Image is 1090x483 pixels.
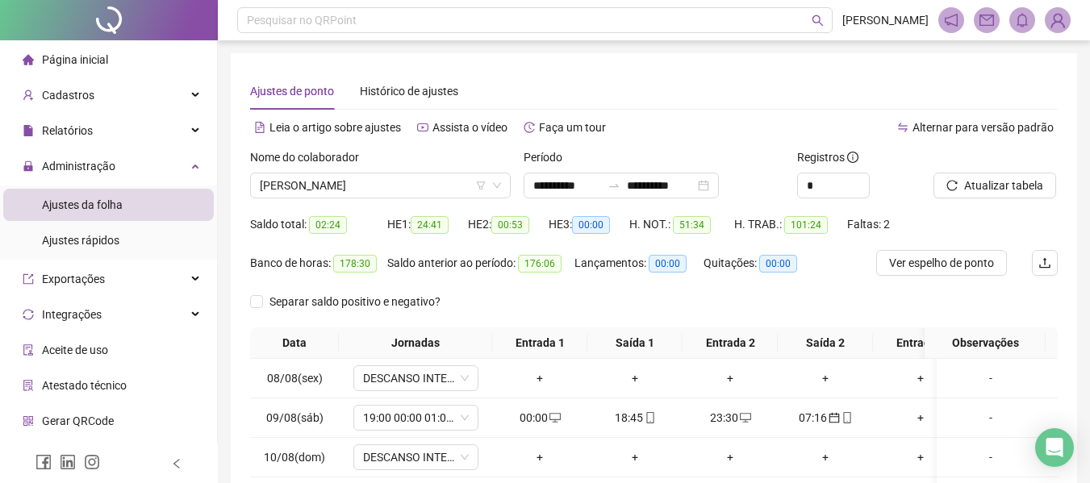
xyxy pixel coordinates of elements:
span: upload [1038,256,1051,269]
div: Histórico de ajustes [360,82,458,100]
div: H. NOT.: [629,215,734,234]
span: mobile [840,412,853,423]
span: mail [979,13,994,27]
span: Ajustes rápidos [42,234,119,247]
span: Faltas: 2 [847,218,890,231]
span: filter [476,181,486,190]
span: Relatórios [42,124,93,137]
span: linkedin [60,454,76,470]
span: 176:06 [518,255,562,273]
div: + [689,448,771,466]
img: 93083 [1046,8,1070,32]
div: Ajustes de ponto [250,82,334,100]
span: reload [946,180,958,191]
span: swap-right [608,179,620,192]
span: 101:24 [784,216,828,234]
span: 00:00 [649,255,687,273]
span: sync [23,309,34,320]
span: 09/08(sáb) [266,411,324,424]
span: 00:53 [491,216,529,234]
span: down [460,373,470,383]
span: 10/08(dom) [264,451,325,464]
span: 00:00 [572,216,610,234]
div: Quitações: [704,254,816,273]
div: Saldo total: [250,215,387,234]
div: Open Intercom Messenger [1035,428,1074,467]
span: 00:00 [759,255,797,273]
span: qrcode [23,415,34,427]
span: calendar [827,412,840,423]
span: Exportações [42,273,105,285]
span: to [608,179,620,192]
span: info-circle [847,152,858,163]
div: + [879,369,962,387]
span: Atualizar tabela [964,177,1043,194]
span: lock [23,160,34,172]
span: left [171,458,182,469]
span: DESCANSO INTER-JORNADA [363,445,469,469]
div: + [499,448,581,466]
button: Ver espelho de ponto [876,250,1007,276]
div: + [499,369,581,387]
span: Registros [797,148,858,166]
div: + [879,409,962,427]
th: Saída 2 [778,327,873,359]
span: 19:00 00:00 01:00 07:00 [363,406,469,430]
th: Observações [925,327,1046,359]
span: Página inicial [42,53,108,66]
span: Gerar QRCode [42,414,114,427]
div: Saldo anterior ao período: [387,254,574,273]
span: desktop [548,412,561,423]
div: - [943,369,1038,387]
span: Ajustes da folha [42,198,123,211]
th: Saída 1 [587,327,683,359]
div: HE 1: [387,215,468,234]
span: export [23,273,34,285]
span: solution [23,380,34,391]
div: Lançamentos: [574,254,704,273]
span: home [23,54,34,65]
span: 02:24 [309,216,347,234]
th: Entrada 1 [492,327,587,359]
span: Observações [931,334,1039,352]
span: Leia o artigo sobre ajustes [269,121,401,134]
span: Aceite de uso [42,344,108,356]
span: Assista o vídeo [432,121,507,134]
label: Nome do colaborador [250,148,370,166]
div: + [784,369,867,387]
span: Separar saldo positivo e negativo? [263,293,447,310]
div: + [594,448,676,466]
span: file-text [254,122,265,133]
span: ELLEN CRISTINA SENA GONCALVES [260,173,501,198]
span: instagram [84,454,100,470]
div: 07:16 [784,409,867,427]
div: - [943,448,1038,466]
label: Período [524,148,573,166]
span: Cadastros [42,89,94,102]
th: Jornadas [339,327,492,359]
div: 23:30 [689,409,771,427]
span: 24:41 [411,216,449,234]
span: Alternar para versão padrão [913,121,1054,134]
button: Atualizar tabela [933,173,1056,198]
div: + [594,369,676,387]
span: mobile [643,412,656,423]
div: 18:45 [594,409,676,427]
span: [PERSON_NAME] [842,11,929,29]
div: + [689,369,771,387]
div: + [784,448,867,466]
span: notification [944,13,958,27]
span: bell [1015,13,1029,27]
span: Integrações [42,308,102,321]
span: desktop [738,412,751,423]
th: Entrada 3 [873,327,968,359]
span: search [812,15,824,27]
span: Faça um tour [539,121,606,134]
span: Ver espelho de ponto [889,254,994,272]
span: DESCANSO INTER-JORNADA [363,366,469,390]
span: history [524,122,535,133]
div: 00:00 [499,409,581,427]
div: - [943,409,1038,427]
span: file [23,125,34,136]
span: Administração [42,160,115,173]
